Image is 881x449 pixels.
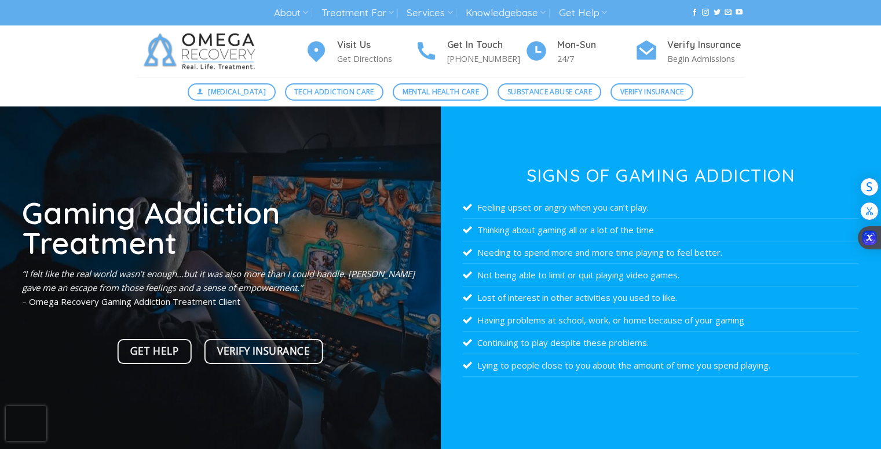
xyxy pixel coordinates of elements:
[725,9,732,17] a: Send us an email
[557,38,635,53] h4: Mon-Sun
[498,83,601,101] a: Substance Abuse Care
[305,38,415,66] a: Visit Us Get Directions
[321,2,394,24] a: Treatment For
[6,406,46,441] iframe: reCAPTCHA
[447,38,525,53] h4: Get In Touch
[118,339,192,364] a: Get Help
[463,241,859,264] li: Needing to spend more and more time playing to feel better.
[507,86,592,97] span: Substance Abuse Care
[208,86,266,97] span: [MEDICAL_DATA]
[559,2,607,24] a: Get Help
[667,38,745,53] h4: Verify Insurance
[22,197,418,258] h1: Gaming Addiction Treatment
[337,52,415,65] p: Get Directions
[285,83,384,101] a: Tech Addiction Care
[217,343,310,359] span: Verify Insurance
[415,38,525,66] a: Get In Touch [PHONE_NUMBER]
[557,52,635,65] p: 24/7
[447,52,525,65] p: [PHONE_NUMBER]
[188,83,276,101] a: [MEDICAL_DATA]
[702,9,709,17] a: Follow on Instagram
[463,264,859,286] li: Not being able to limit or quit playing video games.
[274,2,308,24] a: About
[22,267,418,308] p: – Omega Recovery Gaming Addiction Treatment Client
[337,38,415,53] h4: Visit Us
[294,86,374,97] span: Tech Addiction Care
[204,339,323,364] a: Verify Insurance
[22,268,415,293] em: “I felt like the real world wasn’t enough…but it was also more than I could handle. [PERSON_NAME]...
[463,219,859,241] li: Thinking about gaming all or a lot of the time
[466,2,546,24] a: Knowledgebase
[137,25,267,78] img: Omega Recovery
[635,38,745,66] a: Verify Insurance Begin Admissions
[463,332,859,354] li: Continuing to play despite these problems.
[407,2,452,24] a: Services
[463,196,859,219] li: Feeling upset or angry when you can’t play.
[667,52,745,65] p: Begin Admissions
[463,286,859,309] li: Lost of interest in other activities you used to like.
[691,9,698,17] a: Follow on Facebook
[403,86,479,97] span: Mental Health Care
[736,9,743,17] a: Follow on YouTube
[463,354,859,377] li: Lying to people close to you about the amount of time you spend playing.
[611,83,693,101] a: Verify Insurance
[463,167,859,184] h3: Signs of Gaming Addiction
[393,83,488,101] a: Mental Health Care
[463,309,859,332] li: Having problems at school, work, or home because of your gaming
[620,86,684,97] span: Verify Insurance
[130,343,178,359] span: Get Help
[714,9,721,17] a: Follow on Twitter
